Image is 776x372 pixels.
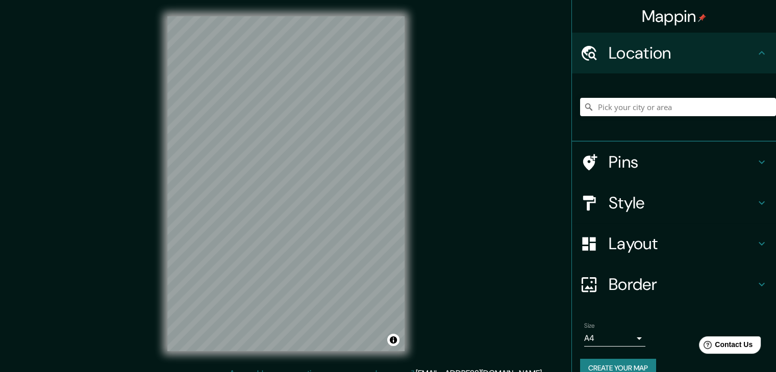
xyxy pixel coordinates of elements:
h4: Border [609,274,756,295]
h4: Location [609,43,756,63]
div: A4 [584,330,645,347]
h4: Pins [609,152,756,172]
button: Toggle attribution [387,334,399,346]
h4: Mappin [642,6,707,26]
canvas: Map [167,16,405,351]
h4: Style [609,193,756,213]
div: Border [572,264,776,305]
div: Layout [572,223,776,264]
div: Style [572,182,776,223]
input: Pick your city or area [580,98,776,116]
div: Pins [572,142,776,182]
iframe: Help widget launcher [685,332,765,361]
img: pin-icon.png [698,14,706,22]
h4: Layout [609,233,756,254]
div: Location [572,33,776,73]
label: Size [584,322,595,330]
